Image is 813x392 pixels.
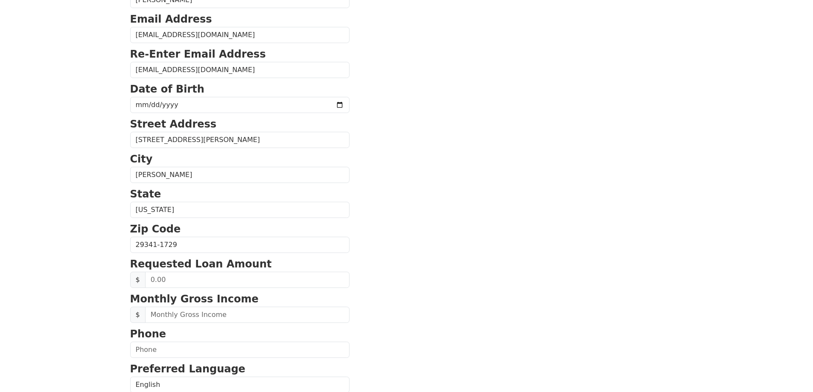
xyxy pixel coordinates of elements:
input: City [130,167,350,183]
strong: Date of Birth [130,83,204,95]
input: Re-Enter Email Address [130,62,350,78]
input: Monthly Gross Income [145,307,350,323]
strong: City [130,153,153,165]
input: Zip Code [130,237,350,253]
strong: Email Address [130,13,212,25]
strong: Requested Loan Amount [130,258,272,270]
strong: Phone [130,328,166,340]
strong: Zip Code [130,223,181,235]
p: Monthly Gross Income [130,291,350,307]
input: 0.00 [145,272,350,288]
span: $ [130,272,146,288]
span: $ [130,307,146,323]
input: Street Address [130,132,350,148]
strong: Street Address [130,118,217,130]
strong: Preferred Language [130,363,245,375]
strong: Re-Enter Email Address [130,48,266,60]
strong: State [130,188,161,200]
input: Phone [130,342,350,358]
input: Email Address [130,27,350,43]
